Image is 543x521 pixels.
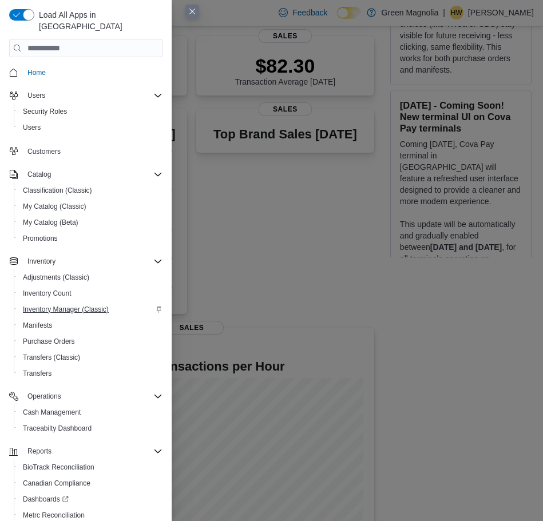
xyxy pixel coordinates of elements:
[23,424,92,433] span: Traceabilty Dashboard
[23,254,60,268] button: Inventory
[14,198,167,214] button: My Catalog (Classic)
[18,200,91,213] a: My Catalog (Classic)
[23,89,162,102] span: Users
[27,447,51,456] span: Reports
[14,459,167,475] button: BioTrack Reconciliation
[18,319,57,332] a: Manifests
[23,369,51,378] span: Transfers
[23,168,162,181] span: Catalog
[18,476,162,490] span: Canadian Compliance
[5,443,167,459] button: Reports
[14,404,167,420] button: Cash Management
[14,214,167,230] button: My Catalog (Beta)
[23,463,94,472] span: BioTrack Reconciliation
[18,105,72,118] a: Security Roles
[18,121,45,134] a: Users
[18,121,162,134] span: Users
[27,147,61,156] span: Customers
[18,287,76,300] a: Inventory Count
[18,232,162,245] span: Promotions
[5,142,167,159] button: Customers
[14,349,167,365] button: Transfers (Classic)
[18,105,162,118] span: Security Roles
[23,144,162,158] span: Customers
[18,200,162,213] span: My Catalog (Classic)
[23,234,58,243] span: Promotions
[18,421,162,435] span: Traceabilty Dashboard
[18,232,62,245] a: Promotions
[18,184,97,197] a: Classification (Classic)
[18,271,94,284] a: Adjustments (Classic)
[27,392,61,401] span: Operations
[34,9,162,32] span: Load All Apps in [GEOGRAPHIC_DATA]
[23,123,41,132] span: Users
[23,218,78,227] span: My Catalog (Beta)
[23,289,72,298] span: Inventory Count
[18,271,162,284] span: Adjustments (Classic)
[5,253,167,269] button: Inventory
[23,353,80,362] span: Transfers (Classic)
[27,91,45,100] span: Users
[23,495,69,504] span: Dashboards
[14,104,167,120] button: Security Roles
[18,287,162,300] span: Inventory Count
[14,475,167,491] button: Canadian Compliance
[23,186,92,195] span: Classification (Classic)
[14,420,167,436] button: Traceabilty Dashboard
[18,216,83,229] a: My Catalog (Beta)
[23,168,56,181] button: Catalog
[5,64,167,81] button: Home
[14,120,167,136] button: Users
[23,408,81,417] span: Cash Management
[18,335,162,348] span: Purchase Orders
[18,303,162,316] span: Inventory Manager (Classic)
[18,460,99,474] a: BioTrack Reconciliation
[18,421,96,435] a: Traceabilty Dashboard
[27,170,51,179] span: Catalog
[23,479,90,488] span: Canadian Compliance
[23,337,75,346] span: Purchase Orders
[14,365,167,381] button: Transfers
[23,202,86,211] span: My Catalog (Classic)
[18,476,95,490] a: Canadian Compliance
[23,273,89,282] span: Adjustments (Classic)
[18,367,162,380] span: Transfers
[5,166,167,182] button: Catalog
[18,335,80,348] a: Purchase Orders
[18,405,85,419] a: Cash Management
[5,88,167,104] button: Users
[23,107,67,116] span: Security Roles
[18,492,73,506] a: Dashboards
[14,285,167,301] button: Inventory Count
[14,230,167,246] button: Promotions
[14,491,167,507] a: Dashboards
[14,317,167,333] button: Manifests
[23,444,162,458] span: Reports
[18,184,162,197] span: Classification (Classic)
[5,388,167,404] button: Operations
[27,68,46,77] span: Home
[23,321,52,330] span: Manifests
[23,389,162,403] span: Operations
[18,216,162,229] span: My Catalog (Beta)
[23,444,56,458] button: Reports
[23,145,65,158] a: Customers
[185,5,199,18] button: Close this dialog
[23,66,50,79] a: Home
[23,305,109,314] span: Inventory Manager (Classic)
[23,254,162,268] span: Inventory
[18,492,162,506] span: Dashboards
[23,65,162,79] span: Home
[27,257,56,266] span: Inventory
[23,89,50,102] button: Users
[23,511,85,520] span: Metrc Reconciliation
[18,351,162,364] span: Transfers (Classic)
[18,405,162,419] span: Cash Management
[18,351,85,364] a: Transfers (Classic)
[14,333,167,349] button: Purchase Orders
[18,367,56,380] a: Transfers
[14,269,167,285] button: Adjustments (Classic)
[23,389,66,403] button: Operations
[14,301,167,317] button: Inventory Manager (Classic)
[18,303,113,316] a: Inventory Manager (Classic)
